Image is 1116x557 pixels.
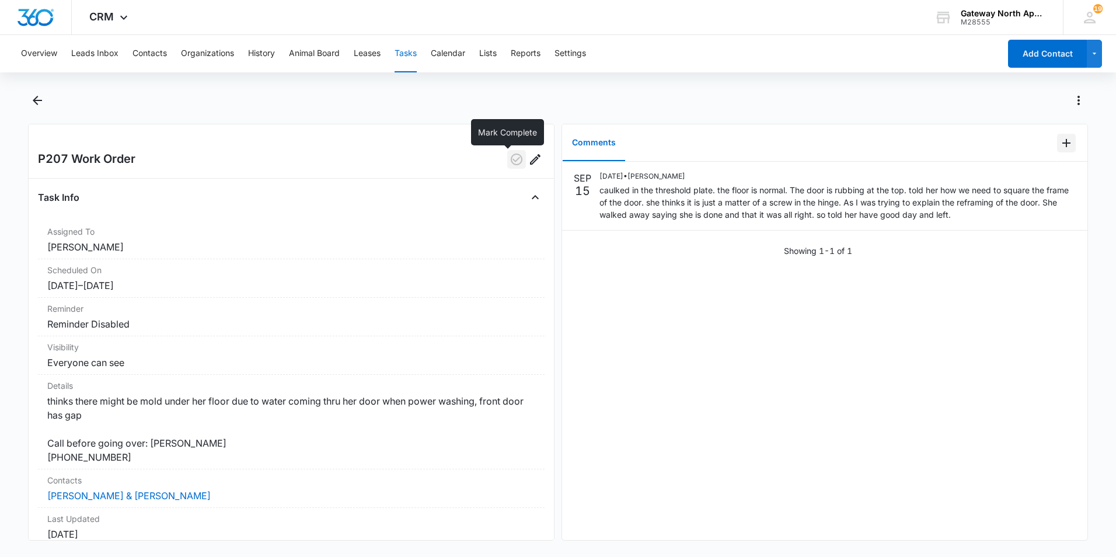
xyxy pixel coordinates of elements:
[784,245,852,257] p: Showing 1-1 of 1
[47,474,535,486] dt: Contacts
[47,513,535,525] dt: Last Updated
[599,171,1076,182] p: [DATE] • [PERSON_NAME]
[47,317,535,331] dd: Reminder Disabled
[21,35,57,72] button: Overview
[38,469,545,508] div: Contacts[PERSON_NAME] & [PERSON_NAME]
[431,35,465,72] button: Calendar
[38,190,79,204] h4: Task Info
[563,125,625,161] button: Comments
[1057,134,1076,152] button: Add Comment
[354,35,381,72] button: Leases
[28,91,46,110] button: Back
[1093,4,1103,13] div: notifications count
[961,18,1046,26] div: account id
[47,380,535,392] dt: Details
[471,119,544,145] div: Mark Complete
[479,35,497,72] button: Lists
[395,35,417,72] button: Tasks
[599,184,1076,221] p: caulked in the threshold plate. the floor is normal. The door is rubbing at the top. told her how...
[47,264,535,276] dt: Scheduled On
[47,394,535,464] dd: thinks there might be mold under her floor due to water coming thru her door when power washing, ...
[38,259,545,298] div: Scheduled On[DATE]–[DATE]
[47,356,535,370] dd: Everyone can see
[574,171,591,185] p: SEP
[132,35,167,72] button: Contacts
[38,298,545,336] div: ReminderReminder Disabled
[1008,40,1087,68] button: Add Contact
[526,150,545,169] button: Edit
[1093,4,1103,13] span: 19
[38,375,545,469] div: Detailsthinks there might be mold under her floor due to water coming thru her door when power wa...
[89,11,114,23] span: CRM
[38,336,545,375] div: VisibilityEveryone can see
[47,278,535,293] dd: [DATE] – [DATE]
[47,302,535,315] dt: Reminder
[248,35,275,72] button: History
[38,508,545,546] div: Last Updated[DATE]
[511,35,540,72] button: Reports
[554,35,586,72] button: Settings
[47,341,535,353] dt: Visibility
[1069,91,1088,110] button: Actions
[71,35,118,72] button: Leads Inbox
[38,221,545,259] div: Assigned To[PERSON_NAME]
[47,225,535,238] dt: Assigned To
[526,188,545,207] button: Close
[575,185,590,197] p: 15
[181,35,234,72] button: Organizations
[289,35,340,72] button: Animal Board
[47,240,535,254] dd: [PERSON_NAME]
[38,150,135,169] h2: P207 Work Order
[961,9,1046,18] div: account name
[47,490,211,502] a: [PERSON_NAME] & [PERSON_NAME]
[47,527,535,541] dd: [DATE]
